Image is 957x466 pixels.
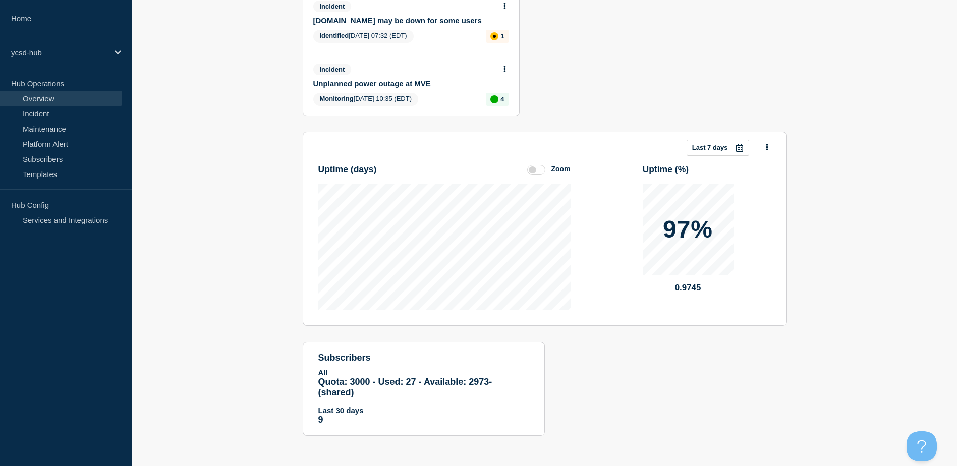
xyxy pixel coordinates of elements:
p: 0.9745 [643,283,734,293]
span: Monitoring [320,95,354,102]
button: Last 7 days [687,140,749,156]
h3: Uptime ( % ) [643,164,689,175]
p: ycsd-hub [11,48,108,57]
iframe: Help Scout Beacon - Open [907,431,937,461]
span: Incident [313,1,352,12]
a: [DOMAIN_NAME] may be down for some users [313,16,495,25]
p: Last 30 days [318,406,529,415]
div: affected [490,32,498,40]
div: Zoom [551,165,570,173]
h3: Uptime ( days ) [318,164,377,175]
p: All [318,368,529,377]
p: 9 [318,415,529,425]
p: 1 [500,32,504,40]
span: [DATE] 10:35 (EDT) [313,93,419,106]
p: 4 [500,95,504,103]
h4: subscribers [318,353,529,363]
span: Quota: 3000 - Used: 27 - Available: 2973 - (shared) [318,377,492,397]
p: 97% [663,217,713,242]
div: up [490,95,498,103]
span: Identified [320,32,349,39]
span: Incident [313,64,352,75]
span: [DATE] 07:32 (EDT) [313,30,414,43]
p: Last 7 days [692,144,728,151]
a: Unplanned power outage at MVE [313,79,495,88]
